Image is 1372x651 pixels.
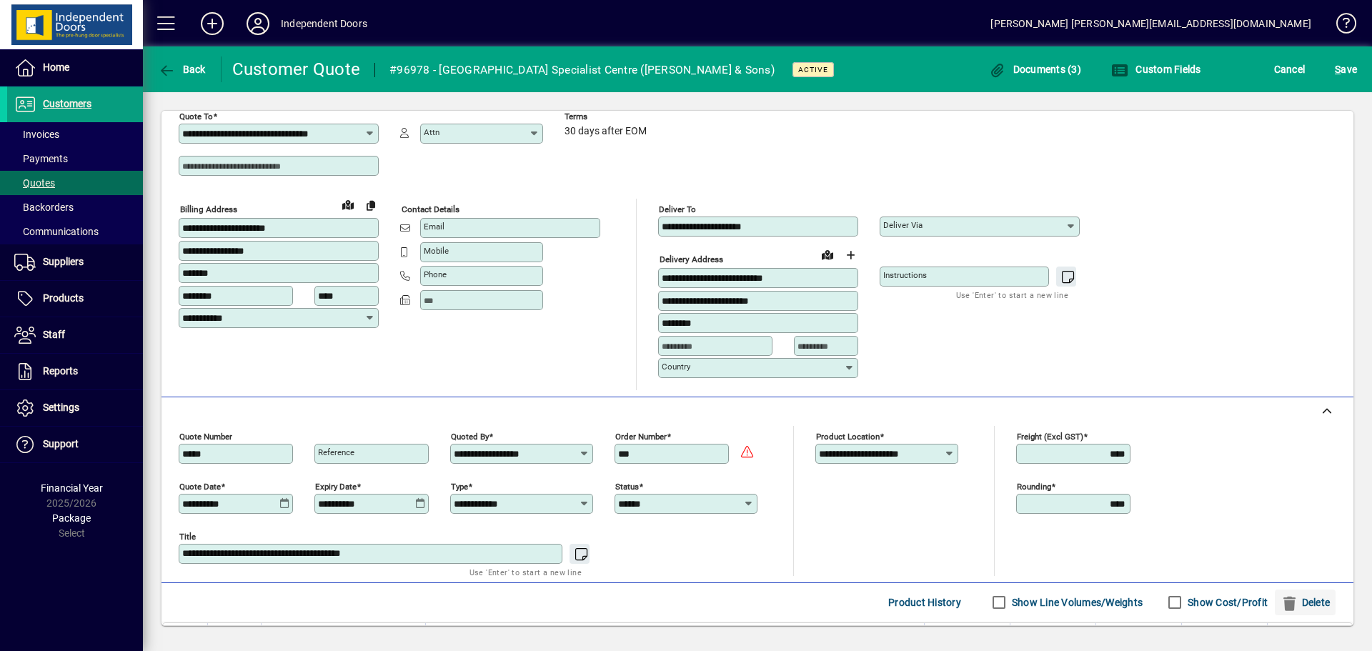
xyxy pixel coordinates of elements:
[988,64,1081,75] span: Documents (3)
[1281,591,1330,614] span: Delete
[43,438,79,449] span: Support
[985,56,1085,82] button: Documents (3)
[565,126,647,137] span: 30 days after EOM
[7,122,143,146] a: Invoices
[154,56,209,82] button: Back
[424,246,449,256] mat-label: Mobile
[232,58,361,81] div: Customer Quote
[1271,56,1309,82] button: Cancel
[143,56,222,82] app-page-header-button: Back
[956,287,1068,303] mat-hint: Use 'Enter' to start a new line
[7,146,143,171] a: Payments
[43,61,69,73] span: Home
[179,531,196,541] mat-label: Title
[451,431,489,441] mat-label: Quoted by
[189,11,235,36] button: Add
[1009,595,1143,610] label: Show Line Volumes/Weights
[14,226,99,237] span: Communications
[1017,431,1083,441] mat-label: Freight (excl GST)
[883,220,923,230] mat-label: Deliver via
[7,171,143,195] a: Quotes
[281,12,367,35] div: Independent Doors
[888,591,961,614] span: Product History
[235,11,281,36] button: Profile
[359,194,382,217] button: Copy to Delivery address
[883,270,927,280] mat-label: Instructions
[7,354,143,389] a: Reports
[1326,3,1354,49] a: Knowledge Base
[1335,64,1341,75] span: S
[816,243,839,266] a: View on map
[43,402,79,413] span: Settings
[158,64,206,75] span: Back
[7,50,143,86] a: Home
[990,12,1311,35] div: [PERSON_NAME] [PERSON_NAME][EMAIL_ADDRESS][DOMAIN_NAME]
[469,564,582,580] mat-hint: Use 'Enter' to start a new line
[1275,590,1343,615] app-page-header-button: Delete selection
[1108,56,1205,82] button: Custom Fields
[43,329,65,340] span: Staff
[318,447,354,457] mat-label: Reference
[565,112,650,121] span: Terms
[1111,64,1201,75] span: Custom Fields
[14,177,55,189] span: Quotes
[662,362,690,372] mat-label: Country
[179,431,232,441] mat-label: Quote number
[798,65,828,74] span: Active
[7,195,143,219] a: Backorders
[1017,481,1051,491] mat-label: Rounding
[7,427,143,462] a: Support
[389,59,775,81] div: #96978 - [GEOGRAPHIC_DATA] Specialist Centre ([PERSON_NAME] & Sons)
[43,256,84,267] span: Suppliers
[179,481,221,491] mat-label: Quote date
[41,482,103,494] span: Financial Year
[1275,590,1336,615] button: Delete
[816,431,880,441] mat-label: Product location
[43,292,84,304] span: Products
[424,222,444,232] mat-label: Email
[43,365,78,377] span: Reports
[43,98,91,109] span: Customers
[1335,58,1357,81] span: ave
[424,127,439,137] mat-label: Attn
[337,193,359,216] a: View on map
[424,269,447,279] mat-label: Phone
[14,202,74,213] span: Backorders
[7,219,143,244] a: Communications
[615,481,639,491] mat-label: Status
[883,590,967,615] button: Product History
[1331,56,1361,82] button: Save
[14,153,68,164] span: Payments
[615,431,667,441] mat-label: Order number
[7,244,143,280] a: Suppliers
[7,281,143,317] a: Products
[659,204,696,214] mat-label: Deliver To
[1185,595,1268,610] label: Show Cost/Profit
[839,244,862,267] button: Choose address
[14,129,59,140] span: Invoices
[179,111,213,121] mat-label: Quote To
[451,481,468,491] mat-label: Type
[7,390,143,426] a: Settings
[315,481,357,491] mat-label: Expiry date
[52,512,91,524] span: Package
[1274,58,1306,81] span: Cancel
[7,317,143,353] a: Staff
